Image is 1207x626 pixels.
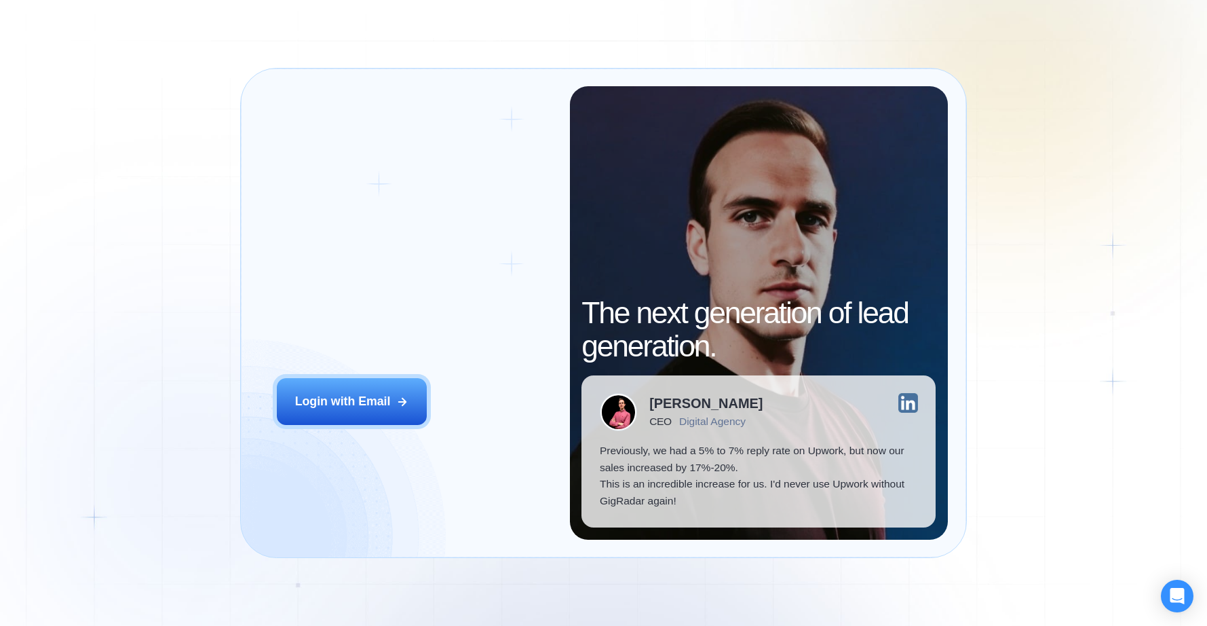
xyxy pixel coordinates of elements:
[649,397,763,410] div: [PERSON_NAME]
[679,416,746,428] div: Digital Agency
[277,378,426,425] button: Login with Email
[295,393,391,409] div: Login with Email
[581,297,936,363] h2: The next generation of lead generation.
[1161,580,1193,612] div: Open Intercom Messenger
[600,443,918,509] p: Previously, we had a 5% to 7% reply rate on Upwork, but now our sales increased by 17%-20%. This ...
[649,416,672,428] div: CEO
